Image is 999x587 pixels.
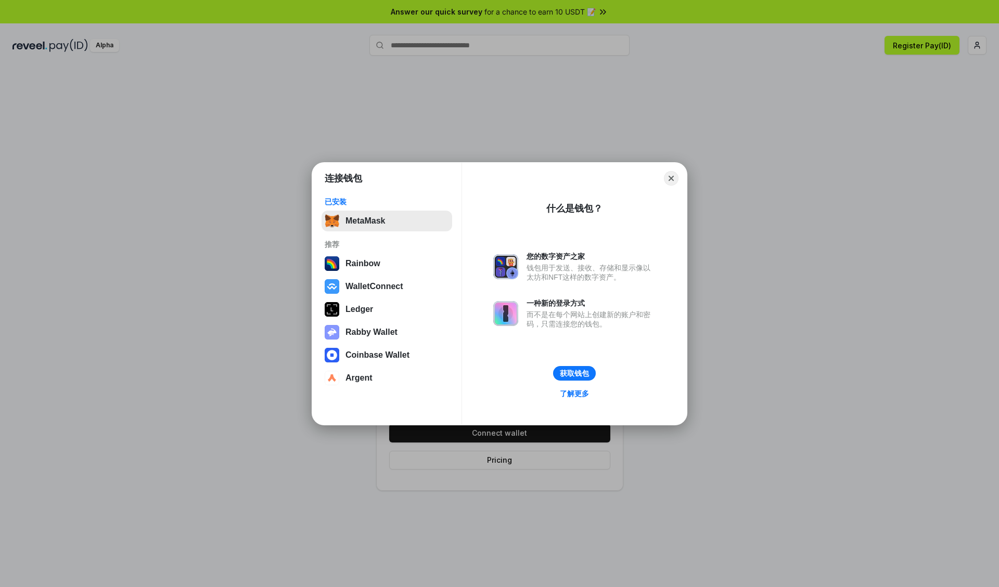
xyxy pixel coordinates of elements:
[325,371,339,385] img: svg+xml,%3Csvg%20width%3D%2228%22%20height%3D%2228%22%20viewBox%3D%220%200%2028%2028%22%20fill%3D...
[322,253,452,274] button: Rainbow
[560,369,589,378] div: 获取钱包
[345,282,403,291] div: WalletConnect
[322,276,452,297] button: WalletConnect
[325,348,339,362] img: svg+xml,%3Csvg%20width%3D%2228%22%20height%3D%2228%22%20viewBox%3D%220%200%2028%2028%22%20fill%3D...
[325,302,339,317] img: svg+xml,%3Csvg%20xmlns%3D%22http%3A%2F%2Fwww.w3.org%2F2000%2Fsvg%22%20width%3D%2228%22%20height%3...
[325,197,449,206] div: 已安装
[554,387,595,400] a: 了解更多
[322,299,452,320] button: Ledger
[325,325,339,340] img: svg+xml,%3Csvg%20xmlns%3D%22http%3A%2F%2Fwww.w3.org%2F2000%2Fsvg%22%20fill%3D%22none%22%20viewBox...
[560,389,589,398] div: 了解更多
[553,366,596,381] button: 获取钱包
[322,345,452,366] button: Coinbase Wallet
[527,310,656,329] div: 而不是在每个网站上创建新的账户和密码，只需连接您的钱包。
[664,171,678,186] button: Close
[325,214,339,228] img: svg+xml,%3Csvg%20fill%3D%22none%22%20height%3D%2233%22%20viewBox%3D%220%200%2035%2033%22%20width%...
[322,322,452,343] button: Rabby Wallet
[527,252,656,261] div: 您的数字资产之家
[345,350,409,360] div: Coinbase Wallet
[325,240,449,249] div: 推荐
[322,368,452,388] button: Argent
[345,305,373,314] div: Ledger
[345,216,385,226] div: MetaMask
[322,211,452,231] button: MetaMask
[325,172,362,185] h1: 连接钱包
[345,373,373,383] div: Argent
[527,298,656,308] div: 一种新的登录方式
[325,256,339,271] img: svg+xml,%3Csvg%20width%3D%22120%22%20height%3D%22120%22%20viewBox%3D%220%200%20120%20120%22%20fil...
[345,259,380,268] div: Rainbow
[345,328,398,337] div: Rabby Wallet
[325,279,339,294] img: svg+xml,%3Csvg%20width%3D%2228%22%20height%3D%2228%22%20viewBox%3D%220%200%2028%2028%22%20fill%3D...
[493,254,518,279] img: svg+xml,%3Csvg%20xmlns%3D%22http%3A%2F%2Fwww.w3.org%2F2000%2Fsvg%22%20fill%3D%22none%22%20viewBox...
[546,202,603,215] div: 什么是钱包？
[527,263,656,282] div: 钱包用于发送、接收、存储和显示像以太坊和NFT这样的数字资产。
[493,301,518,326] img: svg+xml,%3Csvg%20xmlns%3D%22http%3A%2F%2Fwww.w3.org%2F2000%2Fsvg%22%20fill%3D%22none%22%20viewBox...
